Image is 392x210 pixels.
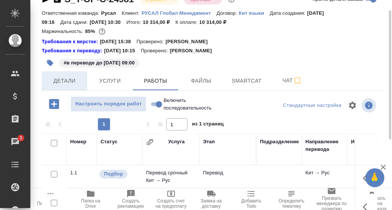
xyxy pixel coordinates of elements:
[42,38,100,45] a: Требования к верстке:
[92,76,128,86] span: Услуги
[42,10,101,16] p: Ответственная команда:
[281,100,343,111] div: split button
[37,201,64,206] span: Пересчитать
[70,169,93,177] div: 1.1
[111,189,151,210] button: Создать рекламацию
[75,100,142,108] span: Настроить порядок работ
[191,189,231,210] button: Заявка на доставку
[170,47,217,55] p: [PERSON_NAME]
[151,189,191,210] button: Создать счет на предоплату
[293,76,302,85] svg: Подписаться
[42,47,104,55] div: Нажми, чтобы открыть папку с инструкцией
[2,132,28,151] a: 3
[122,10,142,16] p: Клиент:
[271,189,312,210] button: Определить тематику
[343,96,362,114] span: Настроить таблицу
[196,198,227,209] span: Заявка на доставку
[71,96,146,112] button: Настроить порядок работ
[239,9,270,16] a: Кит языки
[302,165,347,192] td: Кит → Рус
[60,19,90,25] p: Дата сдачи:
[137,76,174,86] span: Работы
[42,38,100,45] div: Нажми, чтобы открыть папку с инструкцией
[85,28,97,34] p: 85%
[236,198,267,209] span: Добавить Todo
[142,9,217,16] a: РУСАЛ Глобал Менеджмент
[90,19,126,25] p: [DATE] 10:30
[168,138,184,146] div: Услуга
[70,138,87,146] div: Номер
[142,10,217,16] p: РУСАЛ Глобал Менеджмент
[42,47,104,55] a: Требования к переводу:
[75,198,106,209] span: Папка на Drive
[104,47,141,55] p: [DATE] 10:15
[141,47,170,55] p: Проверено:
[137,38,166,45] p: Проверено:
[146,138,154,146] button: Сгруппировать
[30,189,71,210] button: Пересчитать
[312,189,352,210] button: Призвать менеджера по развитию
[143,19,175,25] p: 10 314,00 ₽
[239,10,270,16] p: Кит языки
[104,170,123,178] p: Подбор
[115,198,146,209] span: Создать рекламацию
[101,138,118,146] div: Статус
[101,10,122,16] p: Русал
[64,59,135,67] p: #в переводе до [DATE] 09:00
[15,134,27,142] span: 3
[358,169,376,187] button: Здесь прячутся важные кнопки
[368,170,381,186] span: 🙏
[199,19,232,25] p: 10 314,00 ₽
[217,10,239,16] p: Договор:
[126,19,143,25] p: Итого:
[192,119,224,130] span: из 1 страниц
[260,138,299,146] div: Подразделение
[274,76,310,85] span: Чат
[305,138,343,153] div: Направление перевода
[71,189,111,210] button: Папка на Drive
[100,38,137,45] p: [DATE] 15:38
[228,76,265,86] span: Smartcat
[270,10,307,16] p: Дата создания:
[97,27,107,36] button: 1316.80 RUB;
[183,76,219,86] span: Файлы
[44,96,65,112] button: Добавить работу
[231,189,271,210] button: Добавить Todo
[42,55,58,71] button: Добавить тэг
[156,198,187,209] span: Создать счет на предоплату
[276,198,307,209] span: Определить тематику
[203,169,252,177] p: Перевод
[203,138,215,146] div: Этап
[352,189,392,210] button: Скопировать ссылку на оценку заказа
[42,28,85,34] p: Маржинальность:
[99,169,139,179] div: Можно подбирать исполнителей
[46,76,83,86] span: Детали
[142,165,199,192] td: Перевод срочный Кит → Рус
[351,138,384,146] div: Исполнитель
[365,168,384,187] button: 🙏
[165,38,213,45] p: [PERSON_NAME]
[175,19,199,25] p: К оплате:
